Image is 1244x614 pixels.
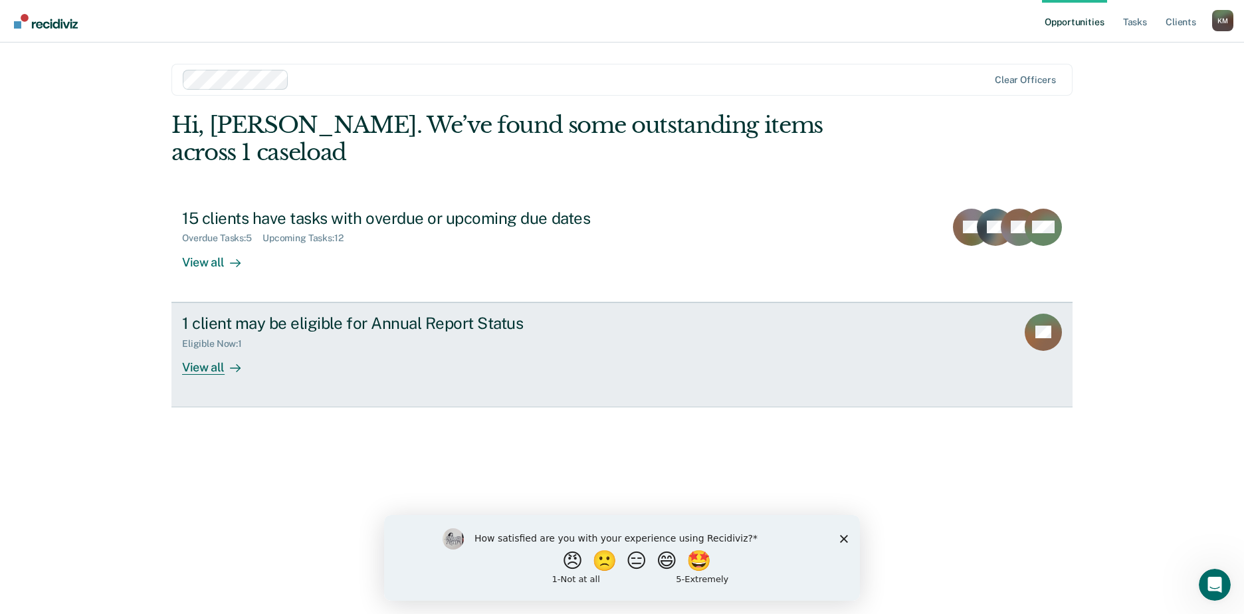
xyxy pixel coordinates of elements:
div: Eligible Now : 1 [182,338,253,350]
a: 15 clients have tasks with overdue or upcoming due datesOverdue Tasks:5Upcoming Tasks:12View all [171,198,1073,302]
div: 1 client may be eligible for Annual Report Status [182,314,649,333]
div: View all [182,244,257,270]
div: Overdue Tasks : 5 [182,233,262,244]
div: Upcoming Tasks : 12 [262,233,354,244]
div: Clear officers [995,74,1056,86]
button: Profile dropdown button [1212,10,1233,31]
div: Hi, [PERSON_NAME]. We’ve found some outstanding items across 1 caseload [171,112,892,166]
img: Recidiviz [14,14,78,29]
div: View all [182,349,257,375]
div: 15 clients have tasks with overdue or upcoming due dates [182,209,649,228]
a: 1 client may be eligible for Annual Report StatusEligible Now:1View all [171,302,1073,407]
div: K M [1212,10,1233,31]
iframe: Intercom live chat [1199,569,1231,601]
iframe: Survey by Kim from Recidiviz [384,515,860,601]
